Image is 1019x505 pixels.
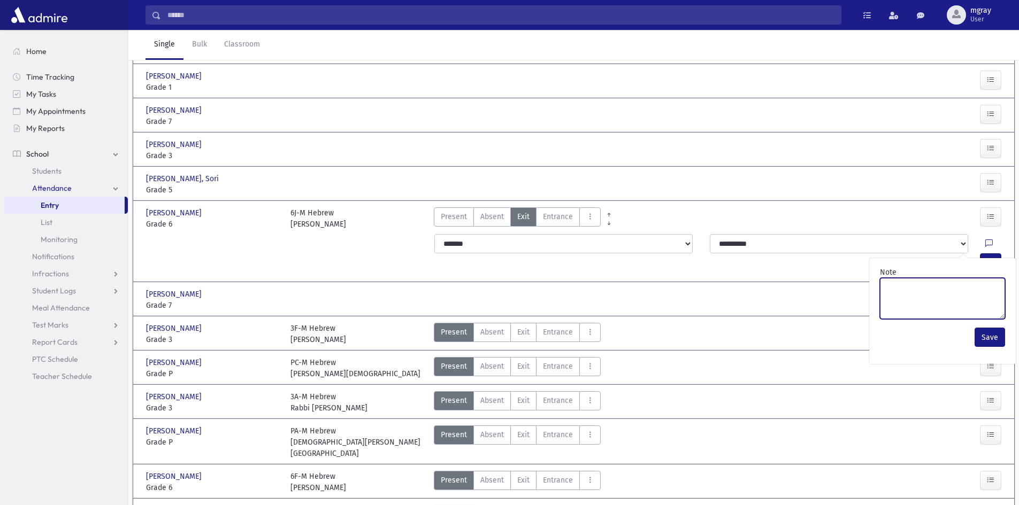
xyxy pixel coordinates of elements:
[434,391,601,414] div: AttTypes
[4,316,128,333] a: Test Marks
[4,86,128,103] a: My Tasks
[4,368,128,385] a: Teacher Schedule
[4,162,128,180] a: Students
[146,105,204,116] span: [PERSON_NAME]
[26,106,86,116] span: My Appointments
[480,475,504,486] span: Absent
[216,30,269,60] a: Classroom
[517,475,530,486] span: Exit
[161,5,841,25] input: Search
[4,120,128,137] a: My Reports
[4,282,128,299] a: Student Logs
[32,354,78,364] span: PTC Schedule
[145,30,183,60] a: Single
[517,429,530,440] span: Exit
[441,475,467,486] span: Present
[32,269,69,278] span: Infractions
[441,361,467,372] span: Present
[480,429,504,440] span: Absent
[4,248,128,265] a: Notifications
[480,327,504,338] span: Absent
[480,361,504,372] span: Absent
[146,139,204,150] span: [PERSON_NAME]
[290,323,346,345] div: 3F-M Hebrew [PERSON_NAME]
[146,402,280,414] span: Grade 3
[517,327,530,338] span: Exit
[543,211,573,222] span: Entrance
[434,471,601,493] div: AttTypes
[26,72,74,82] span: Time Tracking
[441,211,467,222] span: Present
[4,333,128,351] a: Report Cards
[32,252,74,261] span: Notifications
[517,211,530,222] span: Exit
[543,475,573,486] span: Entrance
[146,116,280,127] span: Grade 7
[26,46,47,56] span: Home
[4,299,128,316] a: Meal Attendance
[32,183,72,193] span: Attendance
[4,197,125,214] a: Entry
[434,425,601,459] div: AttTypes
[4,231,128,248] a: Monitoring
[480,395,504,406] span: Absent
[146,219,280,230] span: Grade 6
[970,15,991,24] span: User
[146,471,204,482] span: [PERSON_NAME]
[32,320,68,330] span: Test Marks
[146,368,280,379] span: Grade P
[434,323,601,345] div: AttTypes
[480,211,504,222] span: Absent
[434,357,601,379] div: AttTypes
[4,103,128,120] a: My Appointments
[4,145,128,162] a: School
[4,265,128,282] a: Infractions
[146,437,280,448] span: Grade P
[543,327,573,338] span: Entrance
[290,207,346,230] div: 6J-M Hebrew [PERSON_NAME]
[146,323,204,334] span: [PERSON_NAME]
[290,425,424,459] div: PA-M Hebrew [DEMOGRAPHIC_DATA][PERSON_NAME][GEOGRAPHIC_DATA]
[441,327,467,338] span: Present
[32,166,62,176] span: Students
[26,89,56,99] span: My Tasks
[4,351,128,368] a: PTC Schedule
[146,150,280,161] span: Grade 3
[9,4,70,26] img: AdmirePro
[146,425,204,437] span: [PERSON_NAME]
[146,289,204,300] span: [PERSON_NAME]
[290,357,420,379] div: PC-M Hebrew [PERSON_NAME][DEMOGRAPHIC_DATA]
[41,235,78,244] span: Monitoring
[970,6,991,15] span: mgray
[4,68,128,86] a: Time Tracking
[146,391,204,402] span: [PERSON_NAME]
[975,328,1005,347] button: Save
[543,395,573,406] span: Entrance
[26,149,49,159] span: School
[146,207,204,219] span: [PERSON_NAME]
[146,300,280,311] span: Grade 7
[32,286,76,296] span: Student Logs
[543,361,573,372] span: Entrance
[4,43,128,60] a: Home
[880,267,897,278] label: Note
[441,429,467,440] span: Present
[41,217,52,227] span: List
[543,429,573,440] span: Entrance
[32,337,78,347] span: Report Cards
[290,391,367,414] div: 3A-M Hebrew Rabbi [PERSON_NAME]
[146,173,221,184] span: [PERSON_NAME], Sori
[4,180,128,197] a: Attendance
[146,71,204,82] span: [PERSON_NAME]
[41,200,59,210] span: Entry
[441,395,467,406] span: Present
[32,371,92,381] span: Teacher Schedule
[517,395,530,406] span: Exit
[146,334,280,345] span: Grade 3
[146,82,280,93] span: Grade 1
[146,357,204,368] span: [PERSON_NAME]
[146,482,280,493] span: Grade 6
[290,471,346,493] div: 6F-M Hebrew [PERSON_NAME]
[183,30,216,60] a: Bulk
[32,303,90,313] span: Meal Attendance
